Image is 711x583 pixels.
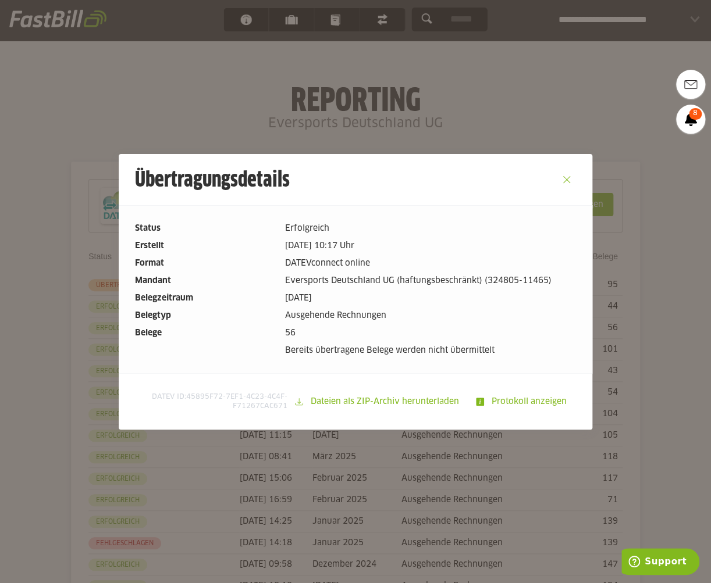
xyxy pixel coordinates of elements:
dd: Eversports Deutschland UG (haftungsbeschränkt) (324805-11465) [285,274,576,287]
a: 8 [676,105,705,134]
sl-button: Protokoll anzeigen [468,390,576,413]
span: 45895F72-7EF1-4C23-4C4F-F71267CAC671 [186,394,287,410]
dt: Mandant [135,274,276,287]
span: DATEV ID: [135,392,288,411]
span: 8 [689,108,702,120]
dt: Belegtyp [135,309,276,322]
dd: Erfolgreich [285,222,576,235]
dt: Format [135,257,276,270]
dd: Bereits übertragene Belege werden nicht übermittelt [285,344,576,357]
dd: [DATE] [285,292,576,305]
dt: Erstellt [135,239,276,252]
dt: Belege [135,327,276,339]
dd: DATEVconnect online [285,257,576,270]
dd: [DATE] 10:17 Uhr [285,239,576,252]
sl-button: Dateien als ZIP-Archiv herunterladen [287,390,468,413]
dd: Ausgehende Rechnungen [285,309,576,322]
dt: Belegzeitraum [135,292,276,305]
dd: 56 [285,327,576,339]
dt: Status [135,222,276,235]
iframe: Öffnet ein Widget, in dem Sie weitere Informationen finden [621,548,699,577]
